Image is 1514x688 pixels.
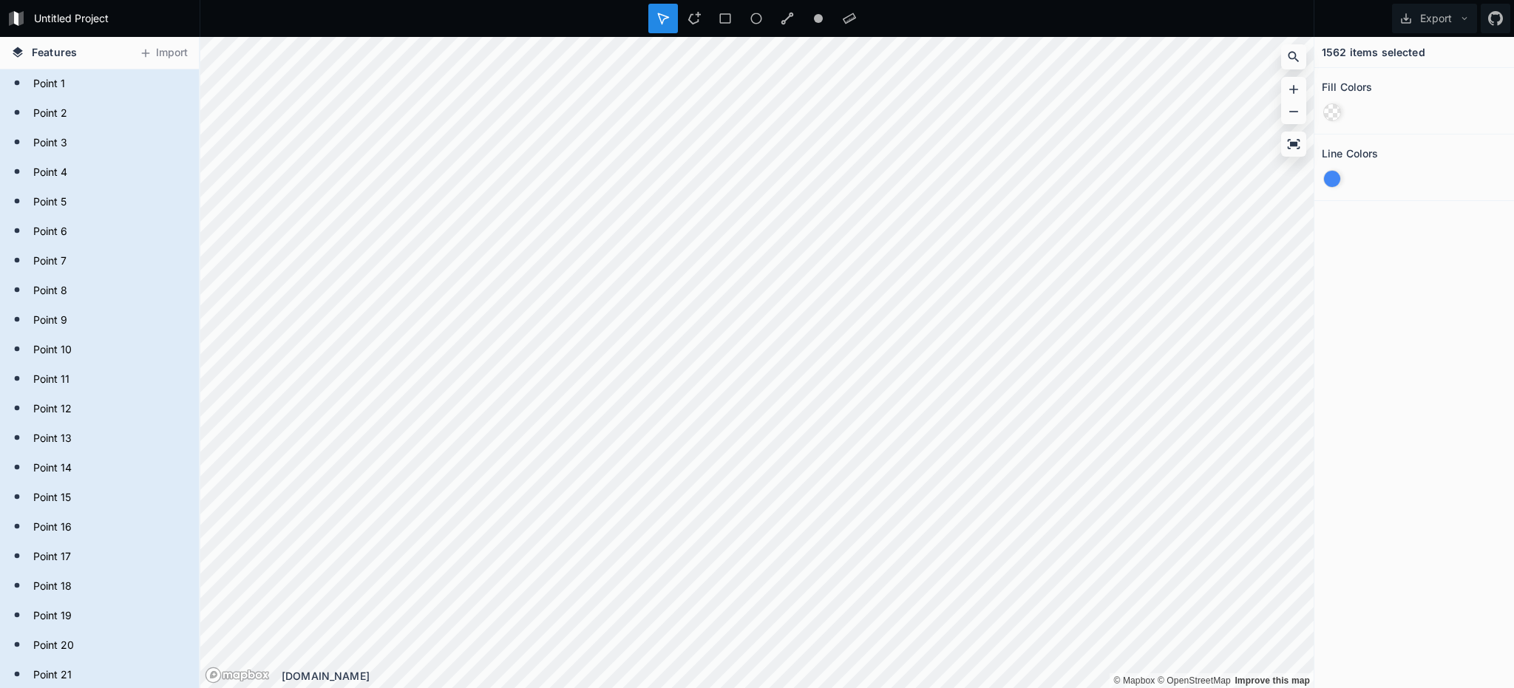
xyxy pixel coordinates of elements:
h4: 1562 items selected [1322,44,1425,60]
h2: Line Colors [1322,142,1379,165]
div: [DOMAIN_NAME] [282,668,1314,684]
a: Map feedback [1235,675,1310,686]
button: Export [1392,4,1477,33]
a: OpenStreetMap [1158,675,1231,686]
button: Import [132,41,195,65]
a: Mapbox [1113,675,1155,686]
h2: Fill Colors [1322,75,1373,98]
span: Features [32,44,77,60]
a: Mapbox logo [205,667,270,684]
